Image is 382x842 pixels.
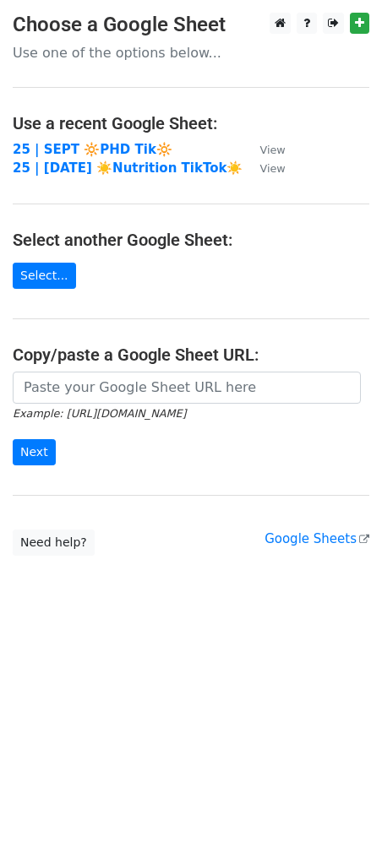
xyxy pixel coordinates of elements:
h4: Select another Google Sheet: [13,230,369,250]
input: Paste your Google Sheet URL here [13,372,361,404]
small: View [259,162,285,175]
a: Need help? [13,530,95,556]
small: Example: [URL][DOMAIN_NAME] [13,407,186,420]
h4: Copy/paste a Google Sheet URL: [13,345,369,365]
a: View [243,142,285,157]
h4: Use a recent Google Sheet: [13,113,369,133]
a: 25 | [DATE] ☀️Nutrition TikTok☀️ [13,160,243,176]
input: Next [13,439,56,465]
a: 25 | SEPT 🔆PHD Tik🔆 [13,142,172,157]
small: View [259,144,285,156]
p: Use one of the options below... [13,44,369,62]
a: View [243,160,285,176]
h3: Choose a Google Sheet [13,13,369,37]
a: Select... [13,263,76,289]
a: Google Sheets [265,531,369,546]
